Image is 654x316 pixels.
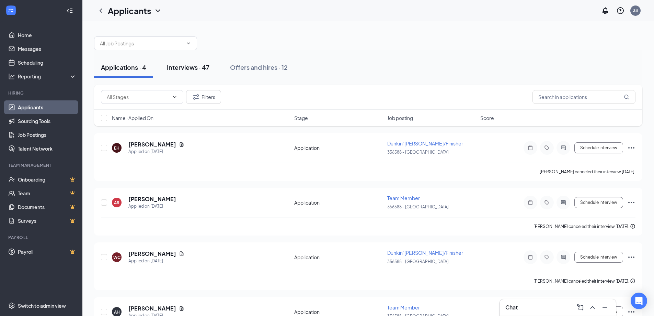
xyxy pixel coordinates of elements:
svg: Ellipses [627,144,635,152]
svg: ChevronDown [172,94,177,100]
button: Minimize [599,302,610,313]
svg: MagnifyingGlass [624,94,629,100]
div: Interviews · 47 [167,63,209,72]
a: Sourcing Tools [18,114,77,128]
div: [PERSON_NAME] canceled their interview [DATE]. [540,168,635,175]
div: Application [294,199,383,206]
a: Talent Network [18,142,77,155]
span: Dunkin' [PERSON_NAME]/Finisher [387,140,463,146]
svg: Document [179,142,184,147]
svg: Document [179,306,184,311]
button: Schedule Interview [574,142,623,153]
span: Team Member [387,304,420,310]
a: DocumentsCrown [18,200,77,214]
div: Open Intercom Messenger [631,293,647,309]
div: Applied on [DATE] [128,148,184,155]
div: WC [113,254,121,260]
span: 356588 - [GEOGRAPHIC_DATA] [387,259,449,264]
svg: WorkstreamLogo [8,7,14,14]
input: All Job Postings [100,40,183,47]
div: Hiring [8,90,75,96]
svg: Info [630,278,635,284]
a: TeamCrown [18,186,77,200]
svg: Ellipses [627,198,635,207]
button: ChevronUp [587,302,598,313]
svg: Note [526,200,535,205]
span: Name · Applied On [112,115,153,121]
svg: ActiveChat [559,145,567,151]
svg: Tag [543,254,551,260]
svg: Note [526,145,535,151]
h5: [PERSON_NAME] [128,305,176,312]
div: Applied on [DATE] [128,203,176,210]
span: 356588 - [GEOGRAPHIC_DATA] [387,150,449,155]
div: AH [114,309,120,315]
svg: ActiveChat [559,200,567,205]
svg: Note [526,254,535,260]
svg: ChevronLeft [97,7,105,15]
a: Messages [18,42,77,56]
span: Dunkin' [PERSON_NAME]/Finisher [387,250,463,256]
a: Applicants [18,100,77,114]
svg: QuestionInfo [616,7,624,15]
a: Job Postings [18,128,77,142]
div: [PERSON_NAME] canceled their interview [DATE]. [533,278,635,285]
svg: Ellipses [627,308,635,316]
div: AR [114,200,119,206]
svg: Collapse [66,7,73,14]
svg: Minimize [601,303,609,312]
svg: Document [179,251,184,257]
input: All Stages [107,93,169,101]
svg: Info [630,224,635,229]
h5: [PERSON_NAME] [128,141,176,148]
div: Offers and hires · 12 [230,63,288,72]
h1: Applicants [108,5,151,17]
svg: ChevronUp [588,303,597,312]
div: Applied on [DATE] [128,258,184,264]
h3: Chat [505,304,518,311]
button: ComposeMessage [575,302,586,313]
svg: ChevronDown [154,7,162,15]
button: Schedule Interview [574,197,623,208]
div: Application [294,308,383,315]
input: Search in applications [532,90,635,104]
h5: [PERSON_NAME] [128,195,176,203]
div: Application [294,254,383,261]
svg: Notifications [601,7,609,15]
span: 356588 - [GEOGRAPHIC_DATA] [387,204,449,209]
div: Applications · 4 [101,63,146,72]
a: PayrollCrown [18,245,77,259]
span: Score [480,115,494,121]
span: Stage [294,115,308,121]
div: Team Management [8,162,75,168]
a: Home [18,28,77,42]
span: Job posting [387,115,413,121]
button: Schedule Interview [574,252,623,263]
div: EH [114,145,119,151]
h5: [PERSON_NAME] [128,250,176,258]
div: Reporting [18,73,77,80]
div: Payroll [8,235,75,240]
svg: ActiveChat [559,254,567,260]
div: [PERSON_NAME] canceled their interview [DATE]. [533,223,635,230]
svg: Ellipses [627,253,635,261]
svg: Tag [543,145,551,151]
svg: Analysis [8,73,15,80]
a: SurveysCrown [18,214,77,228]
div: Switch to admin view [18,302,66,309]
div: 33 [633,8,638,13]
a: OnboardingCrown [18,173,77,186]
span: Team Member [387,195,420,201]
svg: ComposeMessage [576,303,584,312]
svg: Filter [192,93,200,101]
a: Scheduling [18,56,77,69]
svg: ChevronDown [186,41,191,46]
button: Filter Filters [186,90,221,104]
svg: Settings [8,302,15,309]
div: Application [294,144,383,151]
svg: Tag [543,200,551,205]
